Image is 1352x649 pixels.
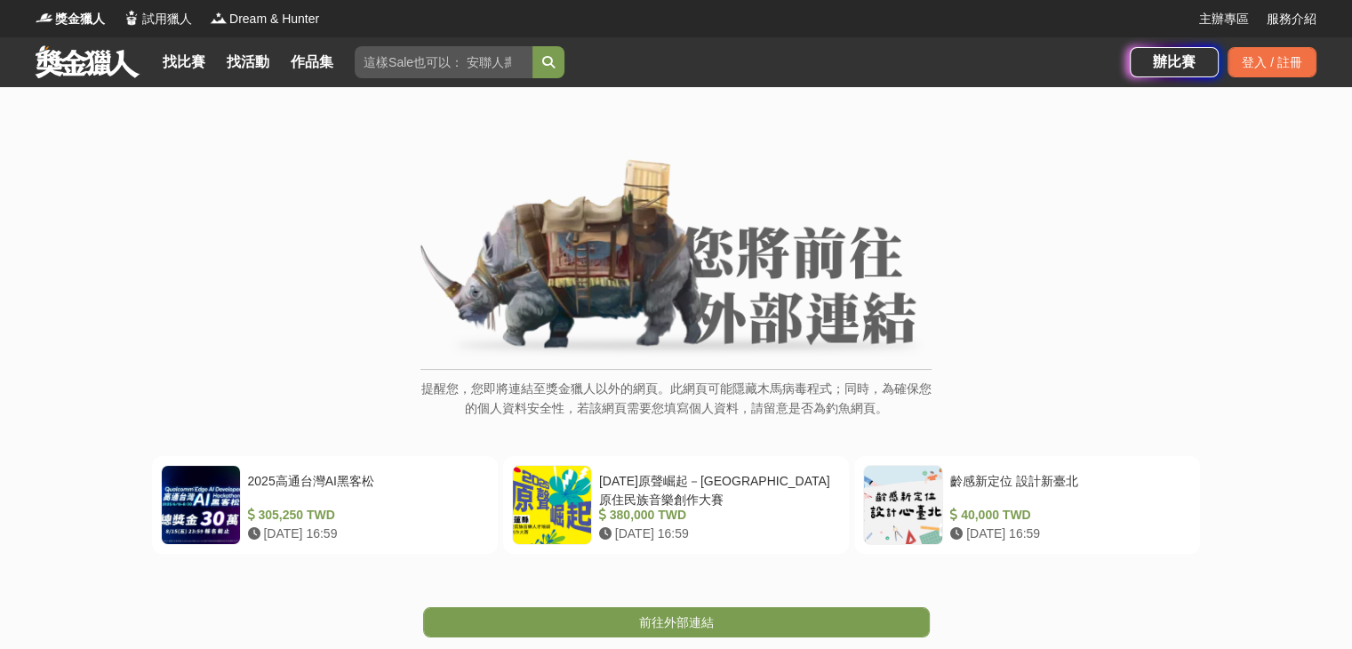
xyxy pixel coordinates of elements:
img: Logo [123,9,140,27]
div: 40,000 TWD [950,506,1184,525]
div: 380,000 TWD [599,506,833,525]
a: 2025高通台灣AI黑客松 305,250 TWD [DATE] 16:59 [152,456,498,554]
a: Logo獎金獵人 [36,10,105,28]
img: External Link Banner [420,159,932,360]
div: [DATE] 16:59 [248,525,482,543]
div: [DATE] 16:59 [599,525,833,543]
span: 獎金獵人 [55,10,105,28]
a: 找比賽 [156,50,212,75]
img: Logo [210,9,228,27]
span: Dream & Hunter [229,10,319,28]
div: [DATE] 16:59 [950,525,1184,543]
a: LogoDream & Hunter [210,10,319,28]
div: 登入 / 註冊 [1228,47,1316,77]
a: 主辦專區 [1199,10,1249,28]
a: [DATE]原聲崛起－[GEOGRAPHIC_DATA]原住民族音樂創作大賽 380,000 TWD [DATE] 16:59 [503,456,849,554]
a: 作品集 [284,50,340,75]
a: 前往外部連結 [423,607,930,637]
img: Logo [36,9,53,27]
div: 2025高通台灣AI黑客松 [248,472,482,506]
a: 服務介紹 [1267,10,1316,28]
div: [DATE]原聲崛起－[GEOGRAPHIC_DATA]原住民族音樂創作大賽 [599,472,833,506]
a: 辦比賽 [1130,47,1219,77]
input: 這樣Sale也可以： 安聯人壽創意銷售法募集 [355,46,532,78]
a: 齡感新定位 設計新臺北 40,000 TWD [DATE] 16:59 [854,456,1200,554]
p: 提醒您，您即將連結至獎金獵人以外的網頁。此網頁可能隱藏木馬病毒程式；同時，為確保您的個人資料安全性，若該網頁需要您填寫個人資料，請留意是否為釣魚網頁。 [420,379,932,437]
span: 前往外部連結 [639,615,714,629]
a: Logo試用獵人 [123,10,192,28]
a: 找活動 [220,50,276,75]
span: 試用獵人 [142,10,192,28]
div: 齡感新定位 設計新臺北 [950,472,1184,506]
div: 305,250 TWD [248,506,482,525]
